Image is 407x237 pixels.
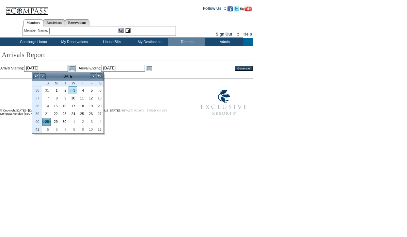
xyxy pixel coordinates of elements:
td: Thursday, September 18, 2025 [77,102,86,110]
a: 11 [77,95,86,102]
td: Saturday, October 11, 2025 [95,126,103,133]
th: Wednesday [69,81,77,86]
a: 14 [42,102,51,110]
a: 3 [69,87,77,94]
a: 5 [86,87,94,94]
a: Follow us on Twitter [234,8,239,12]
td: Follow Us :: [203,6,226,13]
a: Sign Out [216,32,232,37]
td: Tuesday, September 30, 2025 [60,118,69,126]
td: Wednesday, October 01, 2025 [69,118,77,126]
a: 31 [42,87,51,94]
a: 26 [86,110,94,117]
td: Saturday, September 13, 2025 [95,94,103,102]
td: House Bills [93,38,130,46]
td: Sunday, October 05, 2025 [42,126,51,133]
a: Open the calendar popup. [146,65,153,72]
a: 17 [69,102,77,110]
td: Thursday, September 11, 2025 [77,94,86,102]
td: Friday, September 05, 2025 [86,86,95,94]
td: Saturday, September 27, 2025 [95,110,103,118]
td: Tuesday, October 07, 2025 [60,126,69,133]
a: Open the calendar popup. [69,65,76,72]
th: 41 [32,126,42,133]
a: 25 [77,110,86,117]
a: 4 [95,118,103,125]
th: Tuesday [60,81,69,86]
input: Generate [235,66,253,71]
a: Help [243,32,252,37]
a: 20 [95,102,103,110]
td: Friday, October 10, 2025 [86,126,95,133]
a: 29 [51,118,59,125]
td: Sunday, September 28, 2025 [42,118,51,126]
td: Sunday, September 21, 2025 [42,110,51,118]
td: Friday, October 03, 2025 [86,118,95,126]
div: Member Name: [24,28,49,33]
img: Exclusive Resorts [195,86,253,119]
td: Saturday, September 20, 2025 [95,102,103,110]
a: 23 [60,110,68,117]
img: Follow us on Twitter [234,6,239,11]
td: Sunday, September 07, 2025 [42,94,51,102]
a: PRIVACY POLICY [120,109,144,112]
a: Subscribe to our YouTube Channel [240,8,252,12]
td: Tuesday, September 23, 2025 [60,110,69,118]
a: > [90,73,96,80]
img: View [118,28,124,33]
th: 40 [32,118,42,126]
a: < [39,73,46,80]
a: Members [23,19,43,26]
td: My Destination [130,38,168,46]
th: 38 [32,102,42,110]
td: Saturday, October 04, 2025 [95,118,103,126]
a: 2 [77,118,86,125]
a: 9 [60,95,68,102]
td: Monday, September 01, 2025 [51,86,60,94]
a: 11 [95,126,103,133]
td: Wednesday, September 10, 2025 [69,94,77,102]
a: 2 [60,87,68,94]
a: 13 [95,95,103,102]
td: Tuesday, September 02, 2025 [60,86,69,94]
td: Arrival Starting: Arrival Ending: [0,65,226,72]
a: TERMS OF USE [147,109,167,112]
a: 1 [51,87,59,94]
th: Friday [86,81,95,86]
a: 3 [86,118,94,125]
td: Wednesday, September 24, 2025 [69,110,77,118]
a: 27 [95,110,103,117]
td: Thursday, September 04, 2025 [77,86,86,94]
td: My Reservations [55,38,93,46]
a: 22 [51,110,59,117]
a: Reservations [65,19,89,26]
th: 37 [32,94,42,102]
a: 28 [42,118,51,125]
a: 30 [60,118,68,125]
a: 8 [69,126,77,133]
a: 16 [60,102,68,110]
td: Thursday, October 09, 2025 [77,126,86,133]
td: Concierge Home [10,38,55,46]
td: Wednesday, October 08, 2025 [69,126,77,133]
a: 7 [42,95,51,102]
img: Become our fan on Facebook [227,6,233,11]
td: Sunday, August 31, 2025 [42,86,51,94]
th: Sunday [42,81,51,86]
a: 6 [51,126,59,133]
td: Thursday, October 02, 2025 [77,118,86,126]
td: Monday, September 22, 2025 [51,110,60,118]
a: 6 [95,87,103,94]
th: Thursday [77,81,86,86]
td: Admin [205,38,243,46]
img: Subscribe to our YouTube Channel [240,7,252,11]
td: Friday, September 26, 2025 [86,110,95,118]
a: 15 [51,102,59,110]
td: Monday, September 08, 2025 [51,94,60,102]
a: 7 [60,126,68,133]
a: 10 [69,95,77,102]
a: << [33,73,39,80]
a: 10 [86,126,94,133]
td: Friday, September 19, 2025 [86,102,95,110]
td: Saturday, September 06, 2025 [95,86,103,94]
